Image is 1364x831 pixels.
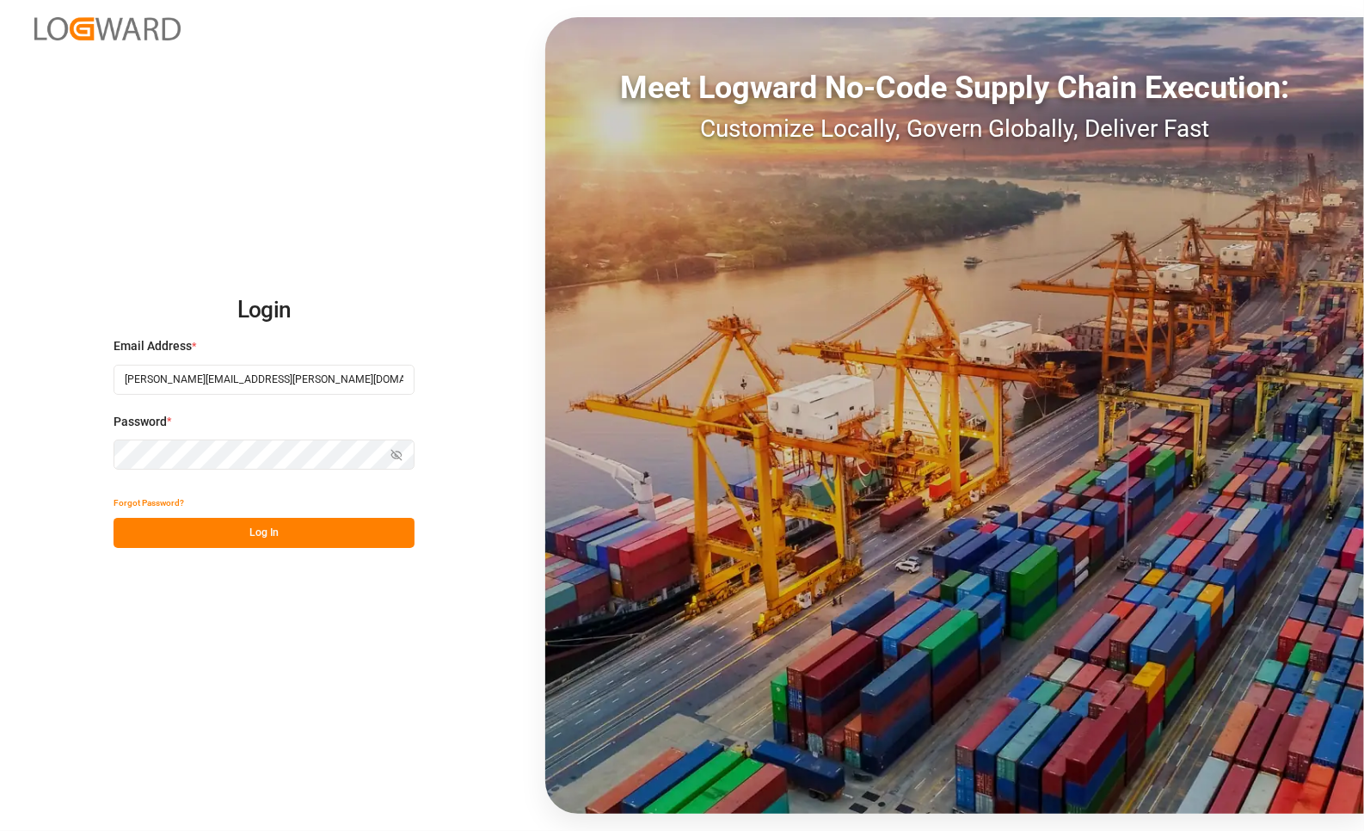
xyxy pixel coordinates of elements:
h2: Login [114,283,415,338]
img: Logward_new_orange.png [34,17,181,40]
div: Meet Logward No-Code Supply Chain Execution: [545,65,1364,111]
span: Password [114,413,167,431]
div: Customize Locally, Govern Globally, Deliver Fast [545,111,1364,147]
span: Email Address [114,337,192,355]
input: Enter your email [114,365,415,395]
button: Log In [114,518,415,548]
button: Forgot Password? [114,488,184,518]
